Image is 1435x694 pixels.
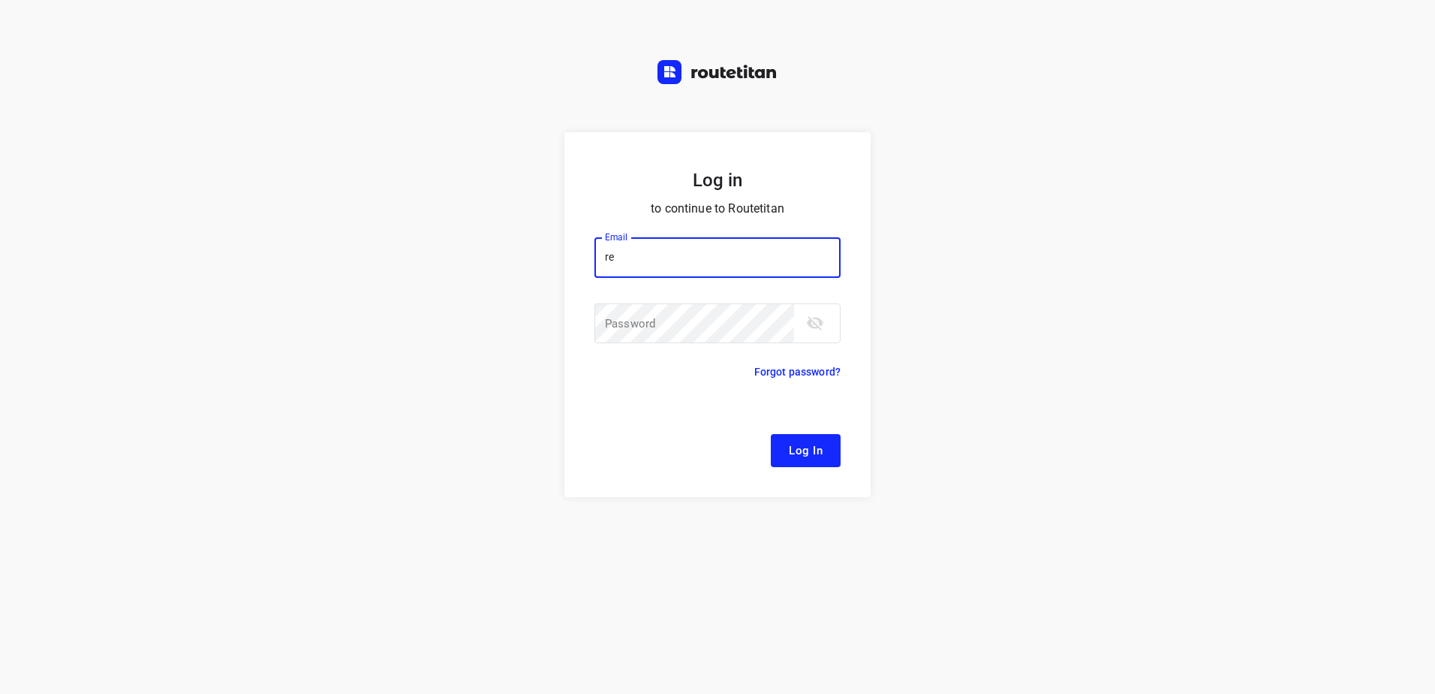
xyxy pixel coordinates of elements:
h5: Log in [594,168,841,192]
span: Log In [789,441,823,460]
p: Forgot password? [754,363,841,381]
p: to continue to Routetitan [594,198,841,219]
button: toggle password visibility [800,308,830,338]
img: Routetitan [657,60,778,84]
button: Log In [771,434,841,467]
